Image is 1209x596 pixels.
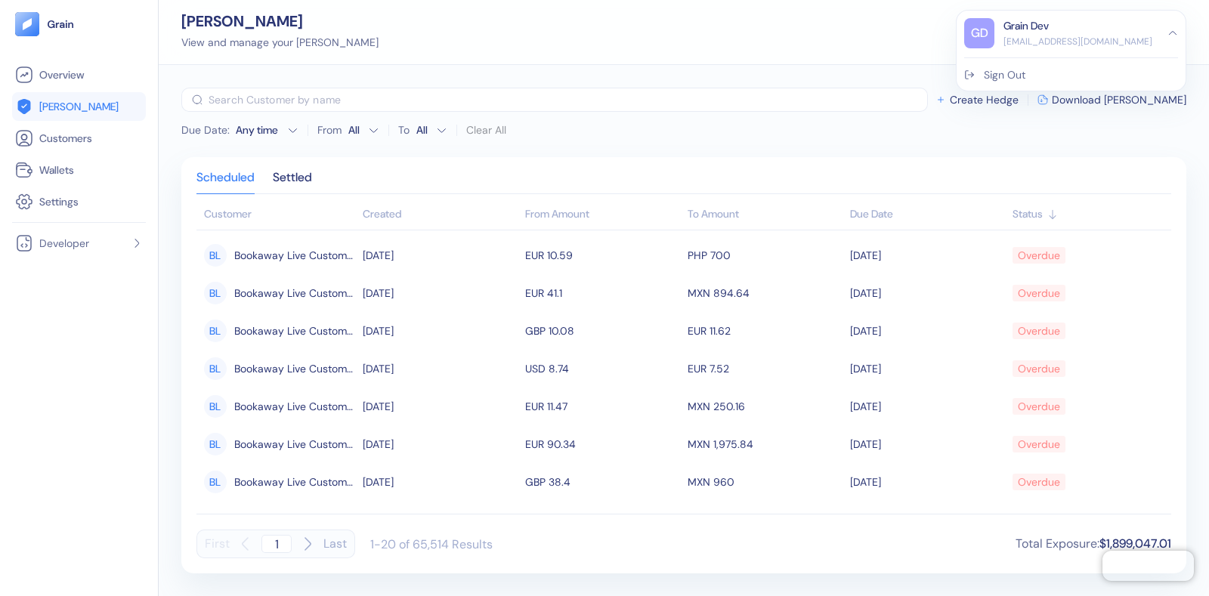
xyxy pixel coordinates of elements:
td: [DATE] [359,425,521,463]
td: EUR 41.1 [521,274,684,312]
div: Scheduled [196,172,255,193]
span: Bookaway Live Customer [234,394,355,419]
span: Bookaway Live Customer [234,356,355,381]
span: Bookaway Live Customer [234,431,355,457]
div: Settled [273,172,312,193]
button: From [345,118,379,142]
span: Bookaway Live Customer [234,318,355,344]
span: Customers [39,131,92,146]
div: [EMAIL_ADDRESS][DOMAIN_NAME] [1003,35,1152,48]
td: USD 8.74 [521,350,684,388]
a: Customers [15,129,143,147]
div: Overdue [1018,242,1060,268]
span: Download [PERSON_NAME] [1052,94,1186,105]
div: 1-20 of 65,514 Results [370,536,493,552]
div: BL [204,433,227,455]
td: [DATE] [846,312,1009,350]
td: [DATE] [846,388,1009,425]
td: [DATE] [359,501,521,539]
div: BL [204,395,227,418]
td: [DATE] [359,350,521,388]
div: Overdue [1018,431,1060,457]
td: [DATE] [846,425,1009,463]
td: EUR 11.47 [521,388,684,425]
td: [DATE] [359,388,521,425]
td: EUR 7.52 [684,350,846,388]
span: Wallets [39,162,74,178]
td: MXN 4,954.44 [684,501,846,539]
span: Overview [39,67,84,82]
img: logo [47,19,75,29]
span: Bookaway Live Customer [234,242,355,268]
a: Settings [15,193,143,211]
button: To [413,118,447,142]
td: [DATE] [846,350,1009,388]
div: Total Exposure : [1016,535,1171,553]
div: View and manage your [PERSON_NAME] [181,35,379,51]
div: [PERSON_NAME] [181,14,379,29]
button: Due Date:Any time [181,122,298,137]
button: Create Hedge [935,94,1019,105]
div: BL [204,471,227,493]
div: Overdue [1018,394,1060,419]
div: BL [204,244,227,267]
td: [DATE] [359,312,521,350]
div: Sort ascending [1013,206,1164,222]
td: EUR 10.59 [521,236,684,274]
div: Grain Dev [1003,18,1049,34]
a: Wallets [15,161,143,179]
td: EUR 11.62 [684,312,846,350]
td: [DATE] [846,463,1009,501]
span: [PERSON_NAME] [39,99,119,114]
td: [DATE] [359,463,521,501]
div: BL [204,357,227,380]
span: Bookaway Live Customer [234,469,355,495]
div: Overdue [1018,318,1060,344]
div: Overdue [1018,507,1060,533]
td: EUR 90.34 [521,425,684,463]
td: MXN 960 [684,463,846,501]
div: BL [204,320,227,342]
td: EUR 227.23 [521,501,684,539]
label: To [398,125,410,135]
button: First [205,530,230,558]
td: [DATE] [846,236,1009,274]
iframe: Chatra live chat [1102,551,1194,581]
img: logo-tablet-V2.svg [15,12,39,36]
span: Bookaway Live Customer [234,507,355,533]
input: Search Customer by name [209,88,928,112]
div: Sort ascending [850,206,1005,222]
td: [DATE] [359,274,521,312]
td: [DATE] [846,501,1009,539]
td: MXN 1,975.84 [684,425,846,463]
span: $1,899,047.01 [1099,536,1171,551]
td: MXN 894.64 [684,274,846,312]
td: PHP 700 [684,236,846,274]
span: Create Hedge [950,94,1019,105]
button: Download [PERSON_NAME] [1037,94,1186,105]
div: Sign Out [984,67,1025,83]
label: From [317,125,342,135]
td: MXN 250.16 [684,388,846,425]
td: [DATE] [359,236,521,274]
th: From Amount [521,200,684,230]
div: Overdue [1018,280,1060,306]
span: Settings [39,194,79,209]
span: Due Date : [181,122,230,137]
th: To Amount [684,200,846,230]
div: BL [204,282,227,304]
td: GBP 38.4 [521,463,684,501]
a: [PERSON_NAME] [15,97,143,116]
div: Overdue [1018,469,1060,495]
th: Customer [196,200,359,230]
div: Any time [236,122,281,137]
a: Overview [15,66,143,84]
div: GD [964,18,994,48]
div: Sort ascending [363,206,518,222]
span: Bookaway Live Customer [234,280,355,306]
span: Developer [39,236,89,251]
div: Overdue [1018,356,1060,381]
button: Last [323,530,347,558]
td: GBP 10.08 [521,312,684,350]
